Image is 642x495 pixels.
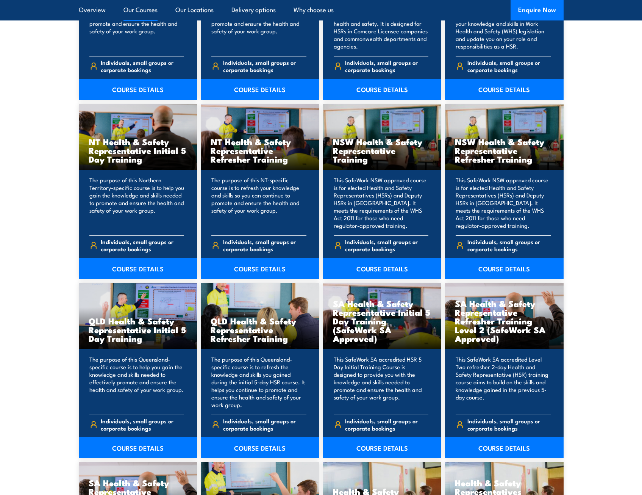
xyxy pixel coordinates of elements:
[445,437,564,458] a: COURSE DETAILS
[89,316,187,343] h3: QLD Health & Safety Representative Initial 5 Day Training
[79,437,197,458] a: COURSE DETAILS
[89,176,184,229] p: The purpose of this Northern Territory-specific course is to help you gain the knowledge and skil...
[79,79,197,100] a: COURSE DETAILS
[223,417,306,432] span: Individuals, small groups or corporate bookings
[345,238,428,252] span: Individuals, small groups or corporate bookings
[101,59,184,73] span: Individuals, small groups or corporate bookings
[223,59,306,73] span: Individuals, small groups or corporate bookings
[323,437,442,458] a: COURSE DETAILS
[333,137,432,163] h3: NSW Health & Safety Representative Training
[89,137,187,163] h3: NT Health & Safety Representative Initial 5 Day Training
[467,417,551,432] span: Individuals, small groups or corporate bookings
[323,258,442,279] a: COURSE DETAILS
[323,79,442,100] a: COURSE DETAILS
[456,176,551,229] p: This SafeWork NSW approved course is for elected Health and Safety Representatives (HSRs) and Dep...
[211,356,306,409] p: The purpose of this Queensland-specific course is to refresh the knowledge and skills you gained ...
[445,258,564,279] a: COURSE DETAILS
[345,417,428,432] span: Individuals, small groups or corporate bookings
[334,176,429,229] p: This SafeWork NSW approved course is for elected Health and Safety Representatives (HSRs) and Dep...
[89,356,184,409] p: The purpose of this Queensland-specific course is to help you gain the knowledge and skills neede...
[211,176,306,229] p: The purpose of this NT-specific course is to refresh your knowledge and skills so you can continu...
[455,137,554,163] h3: NSW Health & Safety Representative Refresher Training
[456,356,551,409] p: This SafeWork SA accredited Level Two refresher 2-day Health and Safety Representative (HSR) trai...
[201,258,319,279] a: COURSE DETAILS
[201,79,319,100] a: COURSE DETAILS
[101,238,184,252] span: Individuals, small groups or corporate bookings
[201,437,319,458] a: COURSE DETAILS
[345,59,428,73] span: Individuals, small groups or corporate bookings
[211,137,309,163] h3: NT Health & Safety Representative Refresher Training
[79,258,197,279] a: COURSE DETAILS
[333,299,432,343] h3: SA Health & Safety Representative Initial 5 Day Training (SafeWork SA Approved)
[467,238,551,252] span: Individuals, small groups or corporate bookings
[445,79,564,100] a: COURSE DETAILS
[467,59,551,73] span: Individuals, small groups or corporate bookings
[211,316,309,343] h3: QLD Health & Safety Representative Refresher Training
[334,356,429,409] p: This SafeWork SA accredited HSR 5 Day Initial Training Course is designed to provide you with the...
[101,417,184,432] span: Individuals, small groups or corporate bookings
[223,238,306,252] span: Individuals, small groups or corporate bookings
[455,299,554,343] h3: SA Health & Safety Representative Refresher Training Level 2 (SafeWork SA Approved)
